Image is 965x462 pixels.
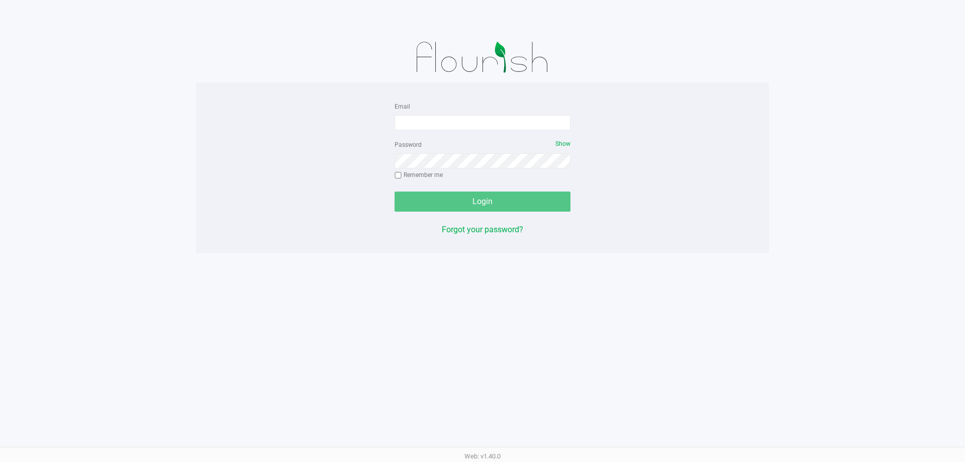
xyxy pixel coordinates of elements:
button: Forgot your password? [442,224,523,236]
span: Show [555,140,570,147]
span: Web: v1.40.0 [464,452,501,460]
label: Password [395,140,422,149]
input: Remember me [395,172,402,179]
label: Remember me [395,170,443,179]
label: Email [395,102,410,111]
